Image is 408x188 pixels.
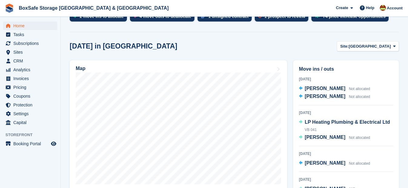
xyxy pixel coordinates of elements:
[349,136,370,140] span: Not allocated
[299,119,393,134] a: LP Heating Plumbing & Electrical Ltd VB 041
[349,43,391,49] span: [GEOGRAPHIC_DATA]
[13,118,50,127] span: Capital
[3,39,57,48] a: menu
[3,101,57,109] a: menu
[299,110,393,116] div: [DATE]
[3,74,57,83] a: menu
[73,15,77,18] img: move_ins_to_allocate_icon-fdf77a2bb77ea45bf5b3d319d69a93e2d87916cf1d5bf7949dd705db3b84f3ca.svg
[16,3,171,13] a: BoxSafe Storage [GEOGRAPHIC_DATA] & [GEOGRAPHIC_DATA]
[299,76,393,82] div: [DATE]
[5,132,60,138] span: Storefront
[299,93,370,101] a: [PERSON_NAME] Not allocated
[305,86,345,91] span: [PERSON_NAME]
[299,65,393,73] h2: Move ins / outs
[3,83,57,92] a: menu
[258,15,261,18] img: prospect-51fa495bee0391a8d652442698ab0144808aea92771e9ea1ae160a38d050c398.svg
[305,135,345,140] span: [PERSON_NAME]
[70,42,177,50] h2: [DATE] in [GEOGRAPHIC_DATA]
[311,11,392,25] a: 74 price increase opportunities
[13,109,50,118] span: Settings
[13,30,50,39] span: Tasks
[13,39,50,48] span: Subscriptions
[305,94,345,99] span: [PERSON_NAME]
[305,128,317,132] span: VB 041
[201,15,205,18] img: contract_signature_icon-13c848040528278c33f63329250d36e43548de30e8caae1d1a13099fd9432cc5.svg
[255,11,311,25] a: 1 prospect to review
[13,92,50,100] span: Coupons
[130,11,197,25] a: 4 move outs to deallocate
[76,66,85,71] h2: Map
[13,74,50,83] span: Invoices
[5,4,14,13] img: stora-icon-8386f47178a22dfd0bd8f6a31ec36ba5ce8667c1dd55bd0f319d3a0aa187defe.svg
[13,65,50,74] span: Analytics
[3,57,57,65] a: menu
[3,92,57,100] a: menu
[3,48,57,56] a: menu
[3,22,57,30] a: menu
[349,95,370,99] span: Not allocated
[299,177,393,182] div: [DATE]
[3,109,57,118] a: menu
[208,14,249,19] div: 1 unsigned contract
[349,87,370,91] span: Not allocated
[13,83,50,92] span: Pricing
[349,161,370,166] span: Not allocated
[3,139,57,148] a: menu
[366,5,374,11] span: Help
[299,134,370,142] a: [PERSON_NAME] Not allocated
[299,151,393,156] div: [DATE]
[50,140,57,147] a: Preview store
[140,14,191,19] div: 4 move outs to deallocate
[299,85,370,93] a: [PERSON_NAME] Not allocated
[13,22,50,30] span: Home
[13,57,50,65] span: CRM
[337,41,399,51] button: Site: [GEOGRAPHIC_DATA]
[387,5,403,11] span: Account
[336,5,348,11] span: Create
[3,30,57,39] a: menu
[197,11,255,25] a: 1 unsigned contract
[264,14,305,19] div: 1 prospect to review
[305,160,345,166] span: [PERSON_NAME]
[340,43,349,49] span: Site:
[13,48,50,56] span: Sites
[299,159,370,167] a: [PERSON_NAME] Not allocated
[13,101,50,109] span: Protection
[3,118,57,127] a: menu
[315,15,320,18] img: price_increase_opportunities-93ffe204e8149a01c8c9dc8f82e8f89637d9d84a8eef4429ea346261dce0b2c0.svg
[380,5,386,11] img: Kim
[70,11,130,25] a: 2 move ins to allocate
[134,15,137,18] img: move_outs_to_deallocate_icon-f764333ba52eb49d3ac5e1228854f67142a1ed5810a6f6cc68b1a99e826820c5.svg
[13,139,50,148] span: Booking Portal
[3,65,57,74] a: menu
[323,14,386,19] div: 74 price increase opportunities
[305,119,390,125] span: LP Heating Plumbing & Electrical Ltd
[80,14,124,19] div: 2 move ins to allocate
